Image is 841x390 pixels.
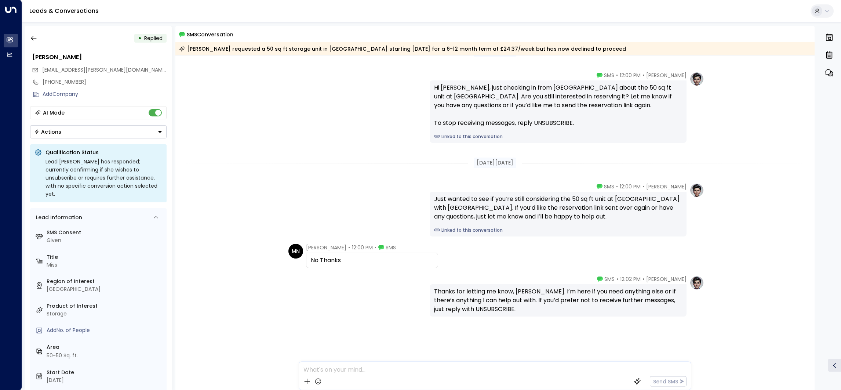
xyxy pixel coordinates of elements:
img: profile-logo.png [689,72,704,86]
label: Region of Interest [47,278,164,285]
span: [PERSON_NAME] [306,244,346,251]
div: AI Mode [43,109,65,116]
div: • [138,32,142,45]
span: SMS [604,72,614,79]
div: [PERSON_NAME] [32,53,167,62]
span: 12:02 PM [620,275,641,283]
span: • [616,72,618,79]
span: • [348,244,350,251]
span: SMS [604,183,614,190]
span: [PERSON_NAME] [646,72,687,79]
div: [GEOGRAPHIC_DATA] [47,285,164,293]
div: Miss [47,261,164,269]
div: Button group with a nested menu [30,125,167,138]
div: 50-50 Sq. ft. [47,352,78,360]
div: [DATE] [47,376,164,384]
span: maz.pickel@hotmail.co.uk [42,66,167,74]
span: • [642,72,644,79]
div: Hi [PERSON_NAME], just checking in from [GEOGRAPHIC_DATA] about the 50 sq ft unit at [GEOGRAPHIC_... [434,83,682,127]
div: [PERSON_NAME] requested a 50 sq ft storage unit in [GEOGRAPHIC_DATA] starting [DATE] for a 6-12 m... [179,45,626,53]
div: MN [288,244,303,259]
div: Storage [47,310,164,318]
span: • [642,183,644,190]
span: Replied [144,35,163,42]
span: 12:00 PM [352,244,373,251]
label: Product of Interest [47,302,164,310]
span: [PERSON_NAME] [646,275,687,283]
a: Linked to this conversation [434,133,682,140]
div: Thanks for letting me know, [PERSON_NAME]. I’m here if you need anything else or if there’s anyth... [434,287,682,314]
div: Lead [PERSON_NAME] has responded; currently confirming if she wishes to unsubscribe or requires f... [45,158,162,198]
div: AddCompany [43,90,167,98]
a: Leads & Conversations [29,7,99,15]
span: SMS [386,244,396,251]
div: Just wanted to see if you’re still considering the 50 sq ft unit at [GEOGRAPHIC_DATA] with [GEOGR... [434,195,682,221]
button: Actions [30,125,167,138]
img: profile-logo.png [689,183,704,198]
span: SMS [604,275,615,283]
label: Start Date [47,369,164,376]
div: [PHONE_NUMBER] [43,78,167,86]
img: profile-logo.png [689,275,704,290]
div: Given [47,236,164,244]
div: Actions [34,129,61,135]
span: 12:00 PM [620,183,641,190]
p: Qualification Status [45,149,162,156]
span: • [616,275,618,283]
span: • [375,244,376,251]
div: Lead Information [33,214,82,221]
div: AddNo. of People [47,326,164,334]
span: • [616,183,618,190]
label: Title [47,253,164,261]
div: [DATE][DATE] [474,158,516,168]
label: SMS Consent [47,229,164,236]
div: No Thanks [311,256,433,265]
span: • [642,275,644,283]
span: SMS Conversation [187,30,233,39]
label: Area [47,343,164,351]
span: 12:00 PM [620,72,641,79]
span: [PERSON_NAME] [646,183,687,190]
a: Linked to this conversation [434,227,682,234]
span: [EMAIL_ADDRESS][PERSON_NAME][DOMAIN_NAME] [42,66,167,73]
